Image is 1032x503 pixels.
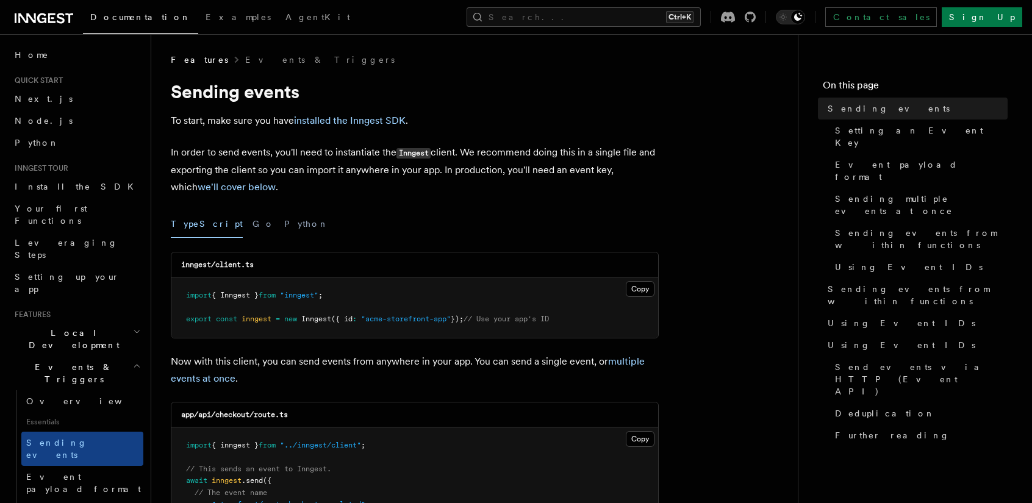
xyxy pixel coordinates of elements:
[15,49,49,61] span: Home
[10,88,143,110] a: Next.js
[10,232,143,266] a: Leveraging Steps
[15,94,73,104] span: Next.js
[26,396,152,406] span: Overview
[15,238,118,260] span: Leveraging Steps
[10,361,133,385] span: Events & Triggers
[26,438,87,460] span: Sending events
[835,361,1008,398] span: Send events via HTTP (Event API)
[10,110,143,132] a: Node.js
[396,148,431,159] code: Inngest
[242,315,271,323] span: inngest
[331,315,353,323] span: ({ id
[171,54,228,66] span: Features
[830,120,1008,154] a: Setting an Event Key
[280,291,318,299] span: "inngest"
[835,227,1008,251] span: Sending events from within functions
[10,44,143,66] a: Home
[21,390,143,412] a: Overview
[830,356,1008,402] a: Send events via HTTP (Event API)
[835,261,983,273] span: Using Event IDs
[15,204,87,226] span: Your first Functions
[451,315,464,323] span: });
[21,412,143,432] span: Essentials
[171,353,659,387] p: Now with this client, you can send events from anywhere in your app. You can send a single event,...
[318,291,323,299] span: ;
[15,272,120,294] span: Setting up your app
[216,315,237,323] span: const
[263,476,271,485] span: ({
[181,410,288,419] code: app/api/checkout/route.ts
[10,310,51,319] span: Features
[206,12,271,22] span: Examples
[186,441,212,449] span: import
[823,278,1008,312] a: Sending events from within functions
[15,182,141,191] span: Install the SDK
[212,291,259,299] span: { Inngest }
[10,327,133,351] span: Local Development
[186,291,212,299] span: import
[242,476,263,485] span: .send
[828,339,975,351] span: Using Event IDs
[171,112,659,129] p: To start, make sure you have .
[212,476,242,485] span: inngest
[278,4,357,33] a: AgentKit
[830,222,1008,256] a: Sending events from within functions
[467,7,701,27] button: Search...Ctrl+K
[835,407,935,419] span: Deduplication
[280,441,361,449] span: "../inngest/client"
[10,176,143,198] a: Install the SDK
[830,256,1008,278] a: Using Event IDs
[361,441,365,449] span: ;
[825,7,937,27] a: Contact sales
[195,488,267,497] span: // The event name
[823,98,1008,120] a: Sending events
[835,193,1008,217] span: Sending multiple events at once
[26,472,141,494] span: Event payload format
[823,312,1008,334] a: Using Event IDs
[828,317,975,329] span: Using Event IDs
[10,76,63,85] span: Quick start
[294,115,406,126] a: installed the Inngest SDK
[10,266,143,300] a: Setting up your app
[626,281,654,297] button: Copy
[828,283,1008,307] span: Sending events from within functions
[198,4,278,33] a: Examples
[464,315,549,323] span: // Use your app's ID
[186,476,207,485] span: await
[10,322,143,356] button: Local Development
[823,334,1008,356] a: Using Event IDs
[666,11,693,23] kbd: Ctrl+K
[10,356,143,390] button: Events & Triggers
[259,291,276,299] span: from
[301,315,331,323] span: Inngest
[830,154,1008,188] a: Event payload format
[835,429,950,441] span: Further reading
[830,188,1008,222] a: Sending multiple events at once
[15,138,59,148] span: Python
[253,210,274,238] button: Go
[245,54,395,66] a: Events & Triggers
[776,10,805,24] button: Toggle dark mode
[21,432,143,466] a: Sending events
[181,260,254,269] code: inngest/client.ts
[212,441,259,449] span: { inngest }
[353,315,357,323] span: :
[15,116,73,126] span: Node.js
[361,315,451,323] span: "acme-storefront-app"
[171,355,645,384] a: multiple events at once
[21,466,143,500] a: Event payload format
[10,163,68,173] span: Inngest tour
[828,102,950,115] span: Sending events
[10,198,143,232] a: Your first Functions
[835,159,1008,183] span: Event payload format
[284,315,297,323] span: new
[823,78,1008,98] h4: On this page
[10,132,143,154] a: Python
[830,402,1008,424] a: Deduplication
[186,465,331,473] span: // This sends an event to Inngest.
[83,4,198,34] a: Documentation
[942,7,1022,27] a: Sign Up
[284,210,329,238] button: Python
[626,431,654,447] button: Copy
[171,80,659,102] h1: Sending events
